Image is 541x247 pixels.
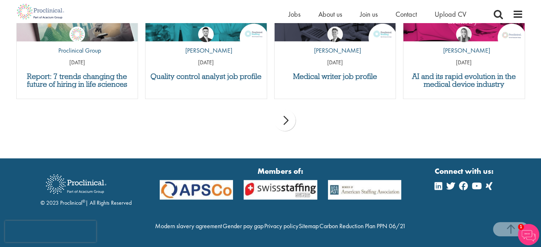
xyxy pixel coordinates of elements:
img: Joshua Godden [198,27,214,42]
a: Sitemap [299,222,319,230]
strong: Members of: [160,166,402,177]
p: [PERSON_NAME] [438,46,490,55]
img: Chatbot [518,224,539,245]
sup: ® [82,198,85,204]
div: © 2023 Proclinical | All Rights Reserved [41,169,132,207]
a: Joshua Godden [PERSON_NAME] [180,27,232,59]
img: George Watson [327,27,343,42]
a: Proclinical Group Proclinical Group [53,27,101,59]
img: APSCo [323,180,407,200]
p: [DATE] [17,59,138,67]
a: Modern slavery agreement [155,222,222,230]
a: Report: 7 trends changing the future of hiring in life sciences [20,73,134,88]
img: Proclinical Group [69,27,85,42]
a: Carbon Reduction Plan PPN 06/21 [319,222,406,230]
p: Proclinical Group [53,46,101,55]
a: Join us [360,10,378,19]
p: [DATE] [145,59,267,67]
p: [PERSON_NAME] [309,46,361,55]
a: Gender pay gap [223,222,264,230]
strong: Connect with us: [435,166,495,177]
a: About us [318,10,342,19]
a: Contact [396,10,417,19]
a: Quality control analyst job profile [149,73,263,80]
a: AI and its rapid evolution in the medical device industry [407,73,521,88]
iframe: reCAPTCHA [5,221,96,242]
img: Proclinical Recruitment [41,170,112,199]
p: [DATE] [275,59,396,67]
img: APSCo [154,180,239,200]
img: Hannah Burke [456,27,472,42]
p: [DATE] [403,59,525,67]
a: Upload CV [435,10,466,19]
span: 1 [518,224,524,230]
div: next [274,110,296,131]
a: Hannah Burke [PERSON_NAME] [438,27,490,59]
a: George Watson [PERSON_NAME] [309,27,361,59]
img: APSCo [238,180,323,200]
a: Privacy policy [264,222,298,230]
a: Medical writer job profile [278,73,392,80]
p: [PERSON_NAME] [180,46,232,55]
a: Jobs [288,10,301,19]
